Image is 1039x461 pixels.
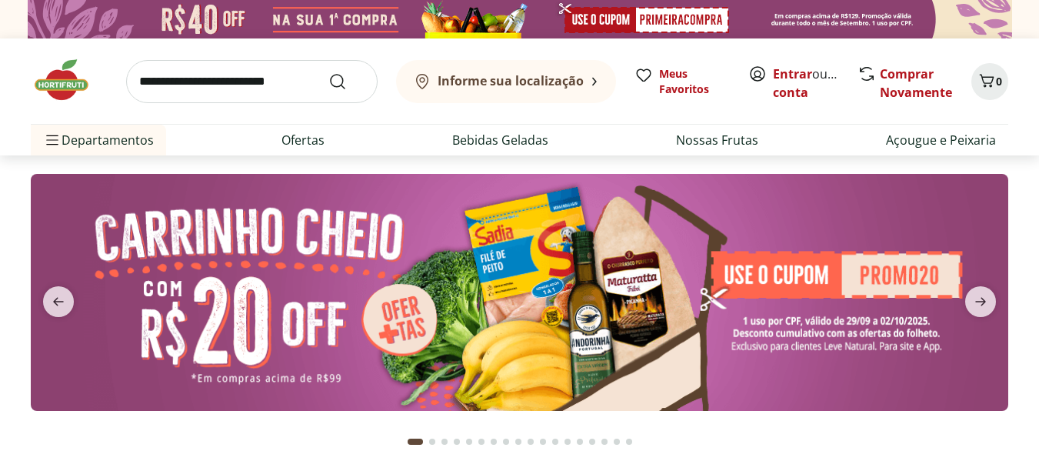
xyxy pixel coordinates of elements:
a: Nossas Frutas [676,131,758,149]
button: Go to page 7 from fs-carousel [488,423,500,460]
a: Comprar Novamente [880,65,952,101]
a: Ofertas [281,131,325,149]
a: Açougue e Peixaria [886,131,996,149]
a: Meus Favoritos [634,66,730,97]
a: Bebidas Geladas [452,131,548,149]
span: Departamentos [43,122,154,159]
button: Go to page 16 from fs-carousel [598,423,611,460]
button: Go to page 11 from fs-carousel [537,423,549,460]
button: Go to page 18 from fs-carousel [623,423,635,460]
button: Menu [43,122,62,159]
button: Submit Search [328,72,365,91]
button: Go to page 14 from fs-carousel [574,423,586,460]
button: Go to page 13 from fs-carousel [561,423,574,460]
button: previous [31,286,86,317]
button: next [953,286,1008,317]
span: 0 [996,74,1002,89]
img: cupom [31,174,1008,411]
button: Go to page 17 from fs-carousel [611,423,623,460]
button: Go to page 5 from fs-carousel [463,423,475,460]
button: Go to page 8 from fs-carousel [500,423,512,460]
button: Go to page 12 from fs-carousel [549,423,561,460]
a: Criar conta [773,65,858,101]
button: Go to page 2 from fs-carousel [426,423,438,460]
button: Go to page 9 from fs-carousel [512,423,524,460]
input: search [126,60,378,103]
img: Hortifruti [31,57,108,103]
button: Go to page 4 from fs-carousel [451,423,463,460]
button: Informe sua localização [396,60,616,103]
span: ou [773,65,841,102]
button: Go to page 10 from fs-carousel [524,423,537,460]
button: Go to page 3 from fs-carousel [438,423,451,460]
button: Go to page 15 from fs-carousel [586,423,598,460]
b: Informe sua localização [438,72,584,89]
button: Carrinho [971,63,1008,100]
a: Entrar [773,65,812,82]
span: Meus Favoritos [659,66,730,97]
button: Current page from fs-carousel [405,423,426,460]
button: Go to page 6 from fs-carousel [475,423,488,460]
